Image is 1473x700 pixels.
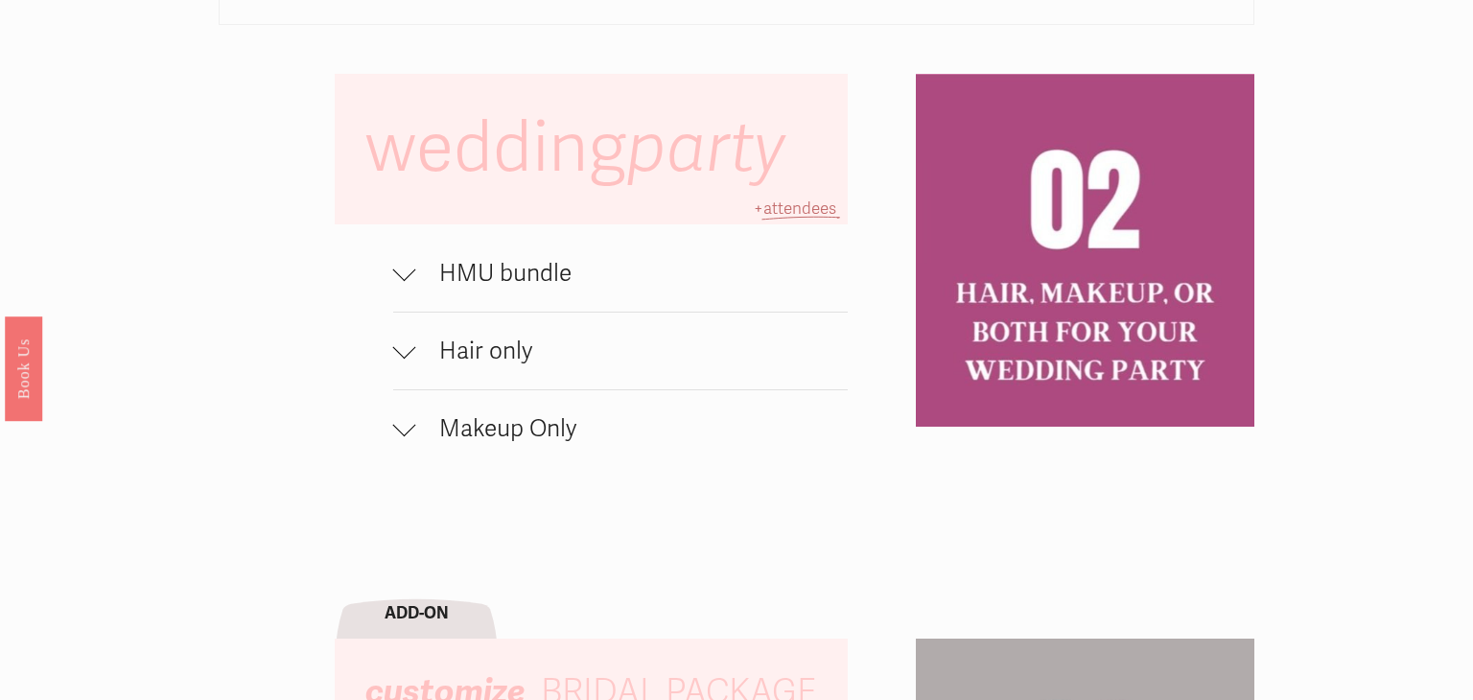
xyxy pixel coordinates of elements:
a: Book Us [5,316,42,421]
button: Hair only [393,313,848,389]
button: Makeup Only [393,390,848,467]
em: party [626,106,785,191]
button: HMU bundle [393,235,848,312]
span: Hair only [416,337,848,365]
span: Makeup Only [416,414,848,443]
span: attendees [763,198,836,219]
span: + [754,198,763,219]
span: HMU bundle [416,259,848,288]
strong: ADD-ON [385,603,449,623]
span: wedding [365,106,801,191]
